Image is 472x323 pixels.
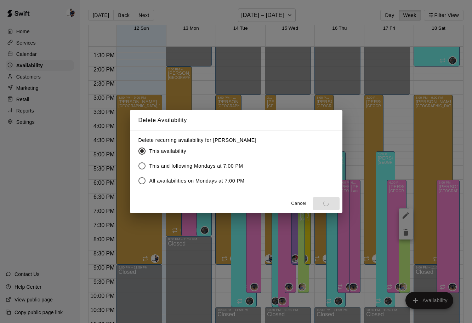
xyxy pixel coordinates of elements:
[130,110,342,131] h2: Delete Availability
[149,177,245,185] span: All availabilities on Mondays at 7:00 PM
[149,162,243,170] span: This and following Mondays at 7:00 PM
[138,137,257,144] label: Delete recurring availability for [PERSON_NAME]
[288,198,310,209] button: Cancel
[149,148,186,155] span: This availability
